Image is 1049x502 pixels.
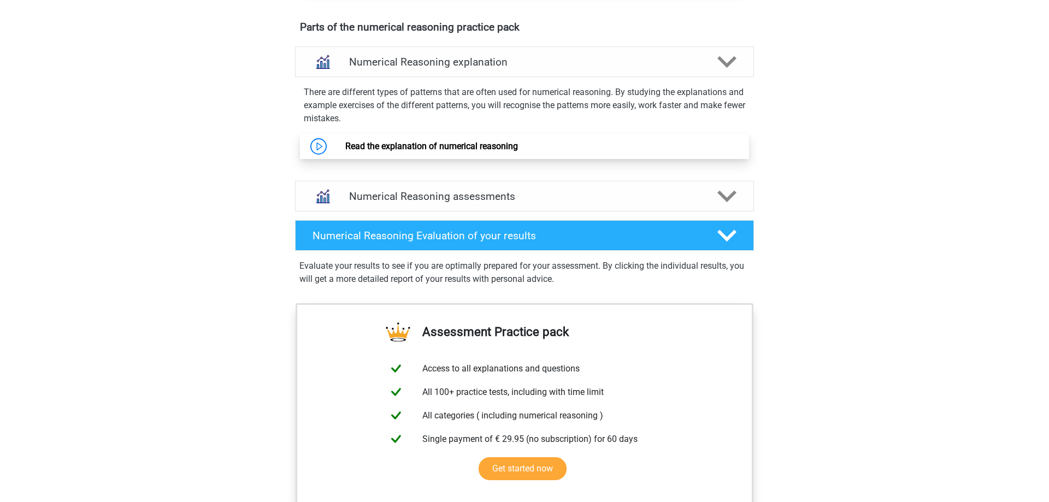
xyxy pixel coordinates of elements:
h4: Numerical Reasoning Evaluation of your results [313,229,700,242]
p: There are different types of patterns that are often used for numerical reasoning. By studying th... [304,86,745,125]
a: Read the explanation of numerical reasoning [345,141,518,151]
h4: Numerical Reasoning explanation [349,56,700,68]
a: explanations Numerical Reasoning explanation [291,46,758,77]
p: Evaluate your results to see if you are optimally prepared for your assessment. By clicking the i... [299,259,750,286]
h4: Numerical Reasoning assessments [349,190,700,203]
img: numerical reasoning assessments [309,182,337,210]
h4: Parts of the numerical reasoning practice pack [300,21,749,33]
a: Get started now [479,457,567,480]
img: numerical reasoning explanations [309,48,337,76]
a: assessments Numerical Reasoning assessments [291,181,758,211]
a: Numerical Reasoning Evaluation of your results [291,220,758,251]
